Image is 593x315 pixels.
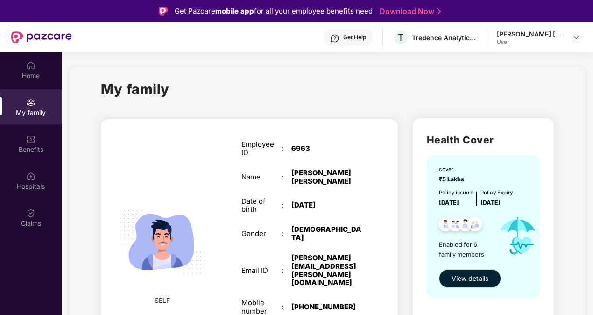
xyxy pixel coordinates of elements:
div: Get Pazcare for all your employee benefits need [175,6,373,17]
div: [PERSON_NAME] [PERSON_NAME] [497,29,562,38]
div: : [282,201,291,209]
h2: Health Cover [427,132,540,148]
div: Policy issued [439,189,473,197]
a: Download Now [380,7,438,16]
div: : [282,229,291,238]
div: Date of birth [241,197,282,214]
div: Policy Expiry [480,189,513,197]
img: svg+xml;base64,PHN2ZyB4bWxucz0iaHR0cDovL3d3dy53My5vcmcvMjAwMC9zdmciIHdpZHRoPSI0OC45NDMiIGhlaWdodD... [464,214,487,237]
span: [DATE] [439,199,459,206]
img: New Pazcare Logo [11,31,72,43]
img: svg+xml;base64,PHN2ZyBpZD0iSG9zcGl0YWxzIiB4bWxucz0iaHR0cDovL3d3dy53My5vcmcvMjAwMC9zdmciIHdpZHRoPS... [26,172,35,181]
img: svg+xml;base64,PHN2ZyBpZD0iRHJvcGRvd24tMzJ4MzIiIHhtbG5zPSJodHRwOi8vd3d3LnczLm9yZy8yMDAwL3N2ZyIgd2... [572,34,580,41]
div: Gender [241,229,282,238]
span: [DATE] [480,199,501,206]
img: Logo [159,7,168,16]
div: [PERSON_NAME][EMAIL_ADDRESS][PERSON_NAME][DOMAIN_NAME] [291,254,361,287]
span: Enabled for 6 family members [439,240,492,259]
img: svg+xml;base64,PHN2ZyB4bWxucz0iaHR0cDovL3d3dy53My5vcmcvMjAwMC9zdmciIHdpZHRoPSI0OC45MTUiIGhlaWdodD... [444,214,467,237]
div: [PHONE_NUMBER] [291,303,361,311]
img: svg+xml;base64,PHN2ZyBpZD0iQmVuZWZpdHMiIHhtbG5zPSJodHRwOi8vd3d3LnczLm9yZy8yMDAwL3N2ZyIgd2lkdGg9Ij... [26,135,35,144]
strong: mobile app [215,7,254,15]
div: cover [439,165,467,174]
img: svg+xml;base64,PHN2ZyB4bWxucz0iaHR0cDovL3d3dy53My5vcmcvMjAwMC9zdmciIHdpZHRoPSI0OC45NDMiIGhlaWdodD... [434,214,457,237]
img: svg+xml;base64,PHN2ZyB4bWxucz0iaHR0cDovL3d3dy53My5vcmcvMjAwMC9zdmciIHdpZHRoPSIyMjQiIGhlaWdodD0iMT... [109,188,217,296]
div: : [282,303,291,311]
button: View details [439,269,501,288]
img: svg+xml;base64,PHN2ZyB3aWR0aD0iMjAiIGhlaWdodD0iMjAiIHZpZXdCb3g9IjAgMCAyMCAyMCIgZmlsbD0ibm9uZSIgeG... [26,98,35,107]
div: User [497,38,562,46]
div: : [282,173,291,181]
span: SELF [155,295,170,306]
div: Tredence Analytics Solutions Private Limited [412,33,477,42]
span: ₹5 Lakhs [439,176,467,183]
img: Stroke [437,7,441,16]
img: icon [492,208,544,265]
div: [PERSON_NAME] [PERSON_NAME] [291,169,361,186]
span: T [398,32,404,43]
div: Employee ID [241,140,282,157]
img: svg+xml;base64,PHN2ZyB4bWxucz0iaHR0cDovL3d3dy53My5vcmcvMjAwMC9zdmciIHdpZHRoPSI0OC45NDMiIGhlaWdodD... [454,214,477,237]
div: Email ID [241,266,282,275]
div: Name [241,173,282,181]
img: svg+xml;base64,PHN2ZyBpZD0iSG9tZSIgeG1sbnM9Imh0dHA6Ly93d3cudzMub3JnLzIwMDAvc3ZnIiB3aWR0aD0iMjAiIG... [26,61,35,70]
div: : [282,144,291,153]
img: svg+xml;base64,PHN2ZyBpZD0iSGVscC0zMngzMiIgeG1sbnM9Imh0dHA6Ly93d3cudzMub3JnLzIwMDAvc3ZnIiB3aWR0aD... [330,34,339,43]
div: : [282,266,291,275]
div: [DEMOGRAPHIC_DATA] [291,225,361,242]
h1: My family [101,79,169,100]
div: Get Help [343,34,366,41]
div: [DATE] [291,201,361,209]
span: View details [452,273,488,284]
div: 6963 [291,144,361,153]
img: svg+xml;base64,PHN2ZyBpZD0iQ2xhaW0iIHhtbG5zPSJodHRwOi8vd3d3LnczLm9yZy8yMDAwL3N2ZyIgd2lkdGg9IjIwIi... [26,208,35,218]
